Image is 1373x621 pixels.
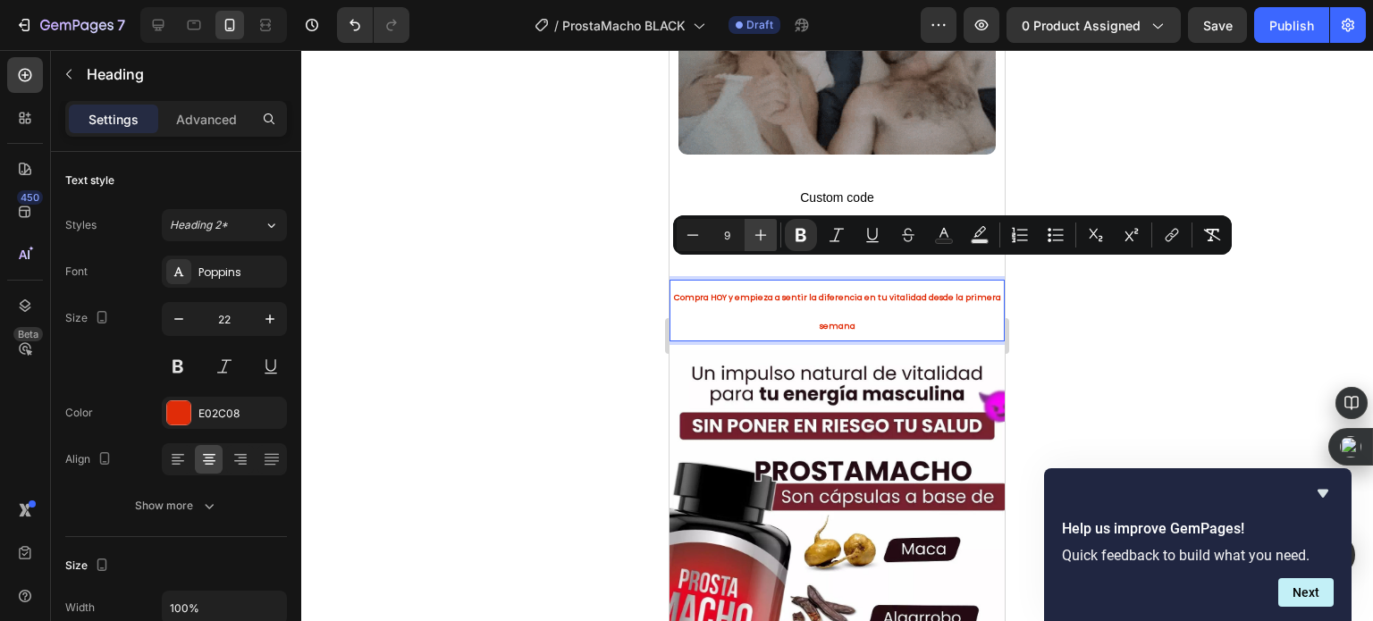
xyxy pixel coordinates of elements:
div: Editor contextual toolbar [673,215,1232,255]
span: Publish the page to see the content. [9,162,326,180]
div: E02C08 [198,406,282,422]
div: 450 [17,190,43,205]
div: Show more [135,497,218,515]
div: Width [65,600,95,616]
span: Custom code [9,137,326,158]
div: Poppins [198,264,282,281]
strong: Compra HOY y empieza a sentir la diferencia en tu vitalidad desde la primera semana [4,242,332,282]
div: Undo/Redo [337,7,409,43]
button: 7 [7,7,133,43]
div: Color [65,405,93,421]
button: Next question [1278,578,1334,607]
span: ProstaMacho BLACK [562,16,686,35]
span: 0 product assigned [1022,16,1141,35]
div: Align [65,448,115,472]
p: 7 [117,14,125,36]
div: Styles [65,217,97,233]
button: Hide survey [1312,483,1334,504]
div: Help us improve GemPages! [1062,483,1334,607]
div: Font [65,264,88,280]
p: Heading [87,63,280,85]
div: Size [65,554,113,578]
span: Heading 2* [170,217,228,233]
div: Beta [13,327,43,341]
p: Advanced [176,110,237,129]
button: Save [1188,7,1247,43]
span: Draft [746,17,773,33]
h2: Help us improve GemPages! [1062,518,1334,540]
span: Save [1203,18,1233,33]
iframe: Design area [670,50,1005,621]
p: Quick feedback to build what you need. [1062,547,1334,564]
button: Publish [1254,7,1329,43]
span: / [554,16,559,35]
button: Show more [65,490,287,522]
button: Heading 2* [162,209,287,241]
p: Settings [88,110,139,129]
div: Text style [65,172,114,189]
div: Size [65,306,113,331]
button: 0 product assigned [1007,7,1181,43]
div: Publish [1269,16,1314,35]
